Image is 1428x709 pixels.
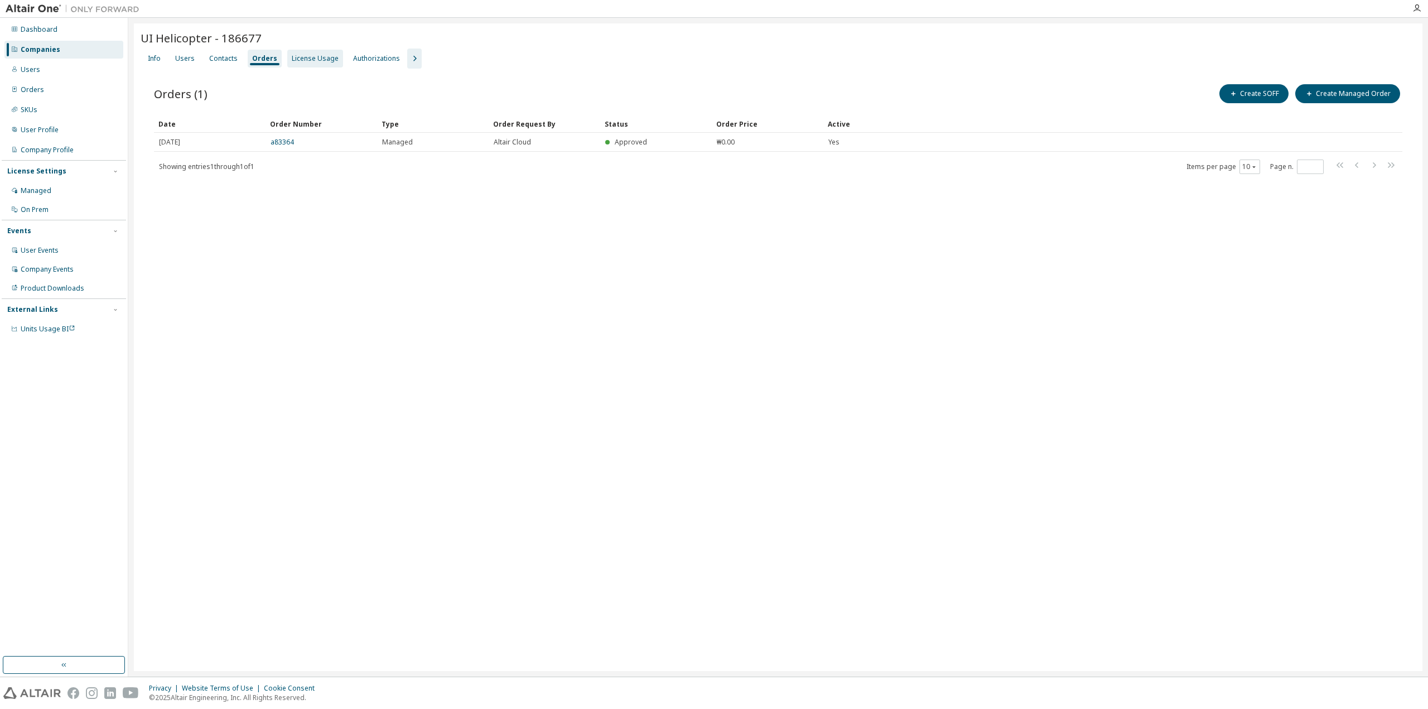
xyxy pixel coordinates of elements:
[149,693,321,702] p: © 2025 Altair Engineering, Inc. All Rights Reserved.
[828,138,840,147] span: Yes
[382,115,484,133] div: Type
[21,284,84,293] div: Product Downloads
[7,305,58,314] div: External Links
[123,687,139,699] img: youtube.svg
[382,138,413,147] span: Managed
[252,54,277,63] div: Orders
[159,138,180,147] span: [DATE]
[67,687,79,699] img: facebook.svg
[7,226,31,235] div: Events
[149,684,182,693] div: Privacy
[21,85,44,94] div: Orders
[21,45,60,54] div: Companies
[175,54,195,63] div: Users
[21,324,75,334] span: Units Usage BI
[141,30,262,46] span: UI Helicopter - 186677
[716,115,819,133] div: Order Price
[148,54,161,63] div: Info
[717,138,735,147] span: ₩0.00
[1242,162,1257,171] button: 10
[1186,160,1260,174] span: Items per page
[86,687,98,699] img: instagram.svg
[828,115,1335,133] div: Active
[209,54,238,63] div: Contacts
[271,137,294,147] a: a83364
[104,687,116,699] img: linkedin.svg
[159,162,254,171] span: Showing entries 1 through 1 of 1
[615,137,647,147] span: Approved
[21,126,59,134] div: User Profile
[493,115,596,133] div: Order Request By
[21,246,59,255] div: User Events
[353,54,400,63] div: Authorizations
[21,265,74,274] div: Company Events
[264,684,321,693] div: Cookie Consent
[154,86,208,102] span: Orders (1)
[494,138,531,147] span: Altair Cloud
[158,115,261,133] div: Date
[270,115,373,133] div: Order Number
[21,186,51,195] div: Managed
[21,105,37,114] div: SKUs
[3,687,61,699] img: altair_logo.svg
[6,3,145,15] img: Altair One
[21,25,57,34] div: Dashboard
[182,684,264,693] div: Website Terms of Use
[605,115,707,133] div: Status
[1219,84,1289,103] button: Create SOFF
[1270,160,1324,174] span: Page n.
[7,167,66,176] div: License Settings
[21,205,49,214] div: On Prem
[292,54,339,63] div: License Usage
[21,65,40,74] div: Users
[21,146,74,155] div: Company Profile
[1295,84,1400,103] button: Create Managed Order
